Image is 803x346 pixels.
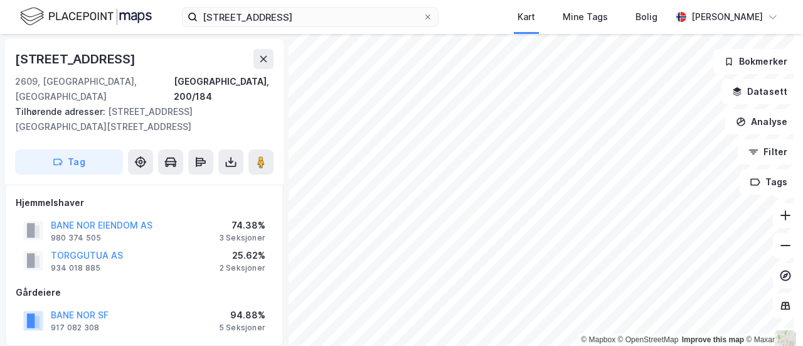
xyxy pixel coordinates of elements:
[635,9,657,24] div: Bolig
[198,8,423,26] input: Søk på adresse, matrikkel, gårdeiere, leietakere eller personer
[15,74,174,104] div: 2609, [GEOGRAPHIC_DATA], [GEOGRAPHIC_DATA]
[725,109,798,134] button: Analyse
[721,79,798,104] button: Datasett
[16,285,273,300] div: Gårdeiere
[51,323,99,333] div: 917 082 308
[618,335,679,344] a: OpenStreetMap
[51,263,100,273] div: 934 018 885
[682,335,744,344] a: Improve this map
[219,308,265,323] div: 94.88%
[15,104,263,134] div: [STREET_ADDRESS][GEOGRAPHIC_DATA][STREET_ADDRESS]
[713,49,798,74] button: Bokmerker
[15,106,108,117] span: Tilhørende adresser:
[740,170,798,195] button: Tags
[219,233,265,243] div: 3 Seksjoner
[219,323,265,333] div: 5 Seksjoner
[738,139,798,165] button: Filter
[20,6,152,28] img: logo.f888ab2527a4732fd821a326f86c7f29.svg
[740,286,803,346] div: Kontrollprogram for chat
[219,218,265,233] div: 74.38%
[563,9,608,24] div: Mine Tags
[740,286,803,346] iframe: Chat Widget
[581,335,615,344] a: Mapbox
[51,233,101,243] div: 980 374 505
[174,74,274,104] div: [GEOGRAPHIC_DATA], 200/184
[518,9,535,24] div: Kart
[15,149,123,175] button: Tag
[691,9,763,24] div: [PERSON_NAME]
[16,195,273,210] div: Hjemmelshaver
[220,263,265,273] div: 2 Seksjoner
[15,49,138,69] div: [STREET_ADDRESS]
[220,248,265,263] div: 25.62%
